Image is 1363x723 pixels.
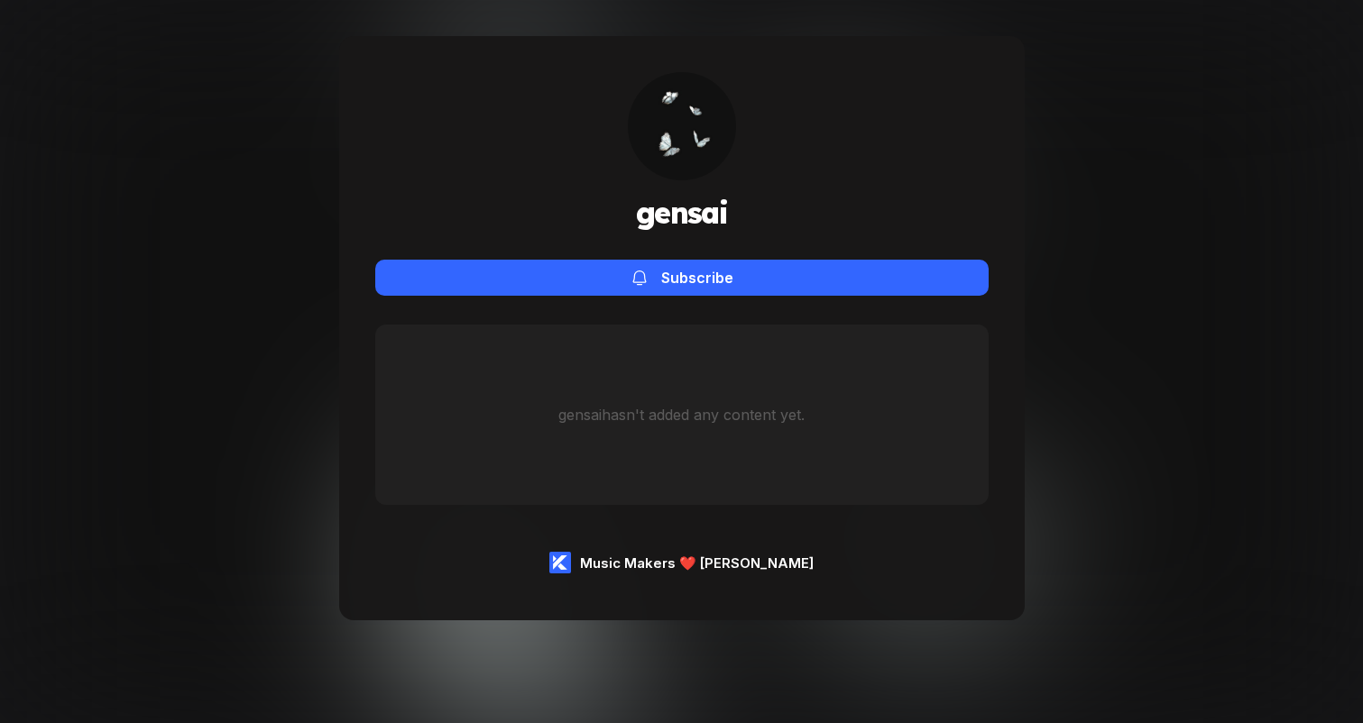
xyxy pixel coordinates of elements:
div: Subscribe [661,269,733,287]
h1: gensai [636,195,727,231]
a: Music Makers ❤️ [PERSON_NAME] [549,552,814,573]
div: gensai hasn't added any content yet. [558,406,805,424]
button: Subscribe [375,260,989,296]
div: gensai [628,72,736,180]
img: ab6761610000e5eb2dca2768c660db51210a9e6a [628,72,736,180]
div: Music Makers ❤️ [PERSON_NAME] [580,554,814,572]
